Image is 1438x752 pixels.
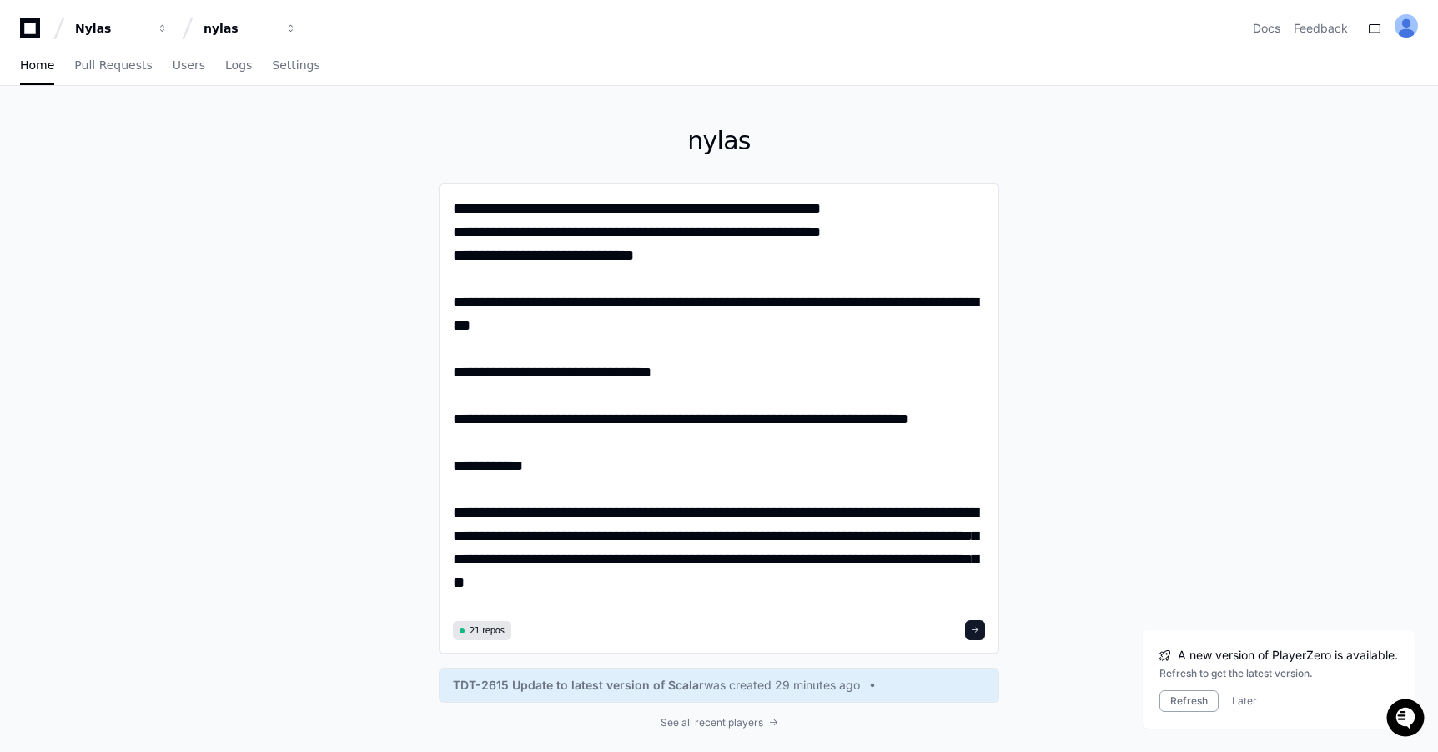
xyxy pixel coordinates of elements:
span: 21 repos [470,624,505,637]
a: TDT-2615 Update to latest version of Scalarwas created 29 minutes ago [453,677,985,694]
button: Nylas [68,13,175,43]
div: We're available if you need us! [57,141,211,154]
a: Settings [272,47,319,85]
div: nylas [204,20,275,37]
img: PlayerZero [17,17,50,50]
span: Pylon [166,175,202,188]
span: See all recent players [661,716,763,729]
span: Logs [225,60,252,70]
img: ALV-UjU-Uivu_cc8zlDcn2c9MNEgVYayUocKx0gHV_Yy_SMunaAAd7JZxK5fgww1Mi-cdUJK5q-hvUHnPErhbMG5W0ta4bF9-... [1395,14,1418,38]
a: Pull Requests [74,47,152,85]
span: Home [20,60,54,70]
div: Start new chat [57,124,274,141]
span: was created 29 minutes ago [704,677,860,694]
button: Later [1232,694,1257,708]
button: nylas [197,13,304,43]
div: Refresh to get the latest version. [1159,667,1398,680]
iframe: Open customer support [1385,697,1430,742]
span: Pull Requests [74,60,152,70]
div: Nylas [75,20,147,37]
a: Logs [225,47,252,85]
img: 1736555170064-99ba0984-63c1-480f-8ee9-699278ef63ed [17,124,47,154]
a: Powered byPylon [118,174,202,188]
a: Home [20,47,54,85]
button: Start new chat [284,129,304,149]
h1: nylas [439,126,999,156]
div: Welcome [17,67,304,93]
a: See all recent players [439,716,999,729]
button: Refresh [1159,690,1219,712]
span: Users [173,60,205,70]
span: Settings [272,60,319,70]
button: Feedback [1294,20,1348,37]
a: Users [173,47,205,85]
a: Docs [1253,20,1280,37]
span: TDT-2615 Update to latest version of Scalar [453,677,704,694]
span: A new version of PlayerZero is available. [1178,647,1398,664]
